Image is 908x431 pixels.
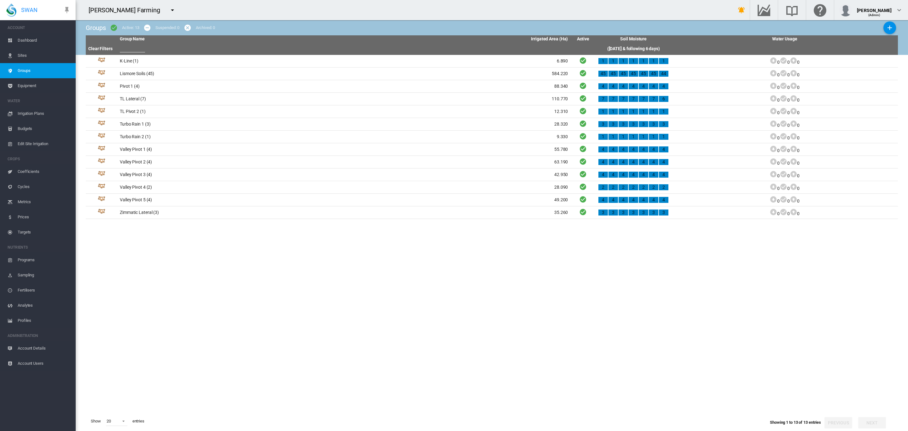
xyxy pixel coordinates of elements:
[598,197,608,203] div: 4
[86,181,117,193] td: Group Id: 38755
[117,168,344,181] td: Valley Pivot 3 (4)
[554,109,568,114] span: 12.310
[86,156,898,168] tr: Group Id: 38751 Valley Pivot 2 (4) 63.190 Active 4 4 4 4 4 4 4 000
[608,172,618,178] div: 4
[598,96,608,102] div: 7
[18,268,71,283] span: Sampling
[639,58,648,64] div: 1
[18,164,71,179] span: Coefficients
[18,210,71,225] span: Prices
[598,83,608,90] div: 4
[659,210,668,216] div: 3
[619,96,628,102] div: 7
[169,6,176,14] md-icon: icon-menu-down
[130,416,147,427] span: entries
[619,134,628,140] div: 1
[86,93,117,105] td: Group Id: 38761
[8,331,71,341] span: ADMINISTRATION
[659,197,668,203] div: 4
[629,121,638,127] div: 3
[608,159,618,165] div: 4
[639,134,648,140] div: 1
[554,197,568,202] span: 49.200
[659,159,668,165] div: 4
[554,185,568,190] span: 28.090
[649,146,658,153] div: 4
[868,13,881,17] span: (Admin)
[122,25,139,31] div: Active: 13
[18,283,71,298] span: Fertilisers
[117,55,344,67] td: K-Line (1)
[608,197,618,203] div: 4
[598,159,608,165] div: 4
[98,209,105,216] img: 4.svg
[649,83,658,90] div: 4
[579,56,587,64] i: Active
[619,184,628,191] div: 2
[579,107,587,115] i: Active
[98,121,105,128] img: 4.svg
[756,6,771,14] md-icon: Go to the Data Hub
[98,146,105,153] img: 4.svg
[98,171,105,179] img: 4.svg
[735,4,748,16] button: icon-bell-ring
[86,168,117,181] td: Group Id: 38754
[639,146,648,153] div: 4
[579,69,587,77] i: Active
[196,25,215,31] div: Archived: 0
[21,6,38,14] span: SWAN
[598,109,608,115] div: 1
[98,57,105,65] img: 4.svg
[639,109,648,115] div: 1
[18,179,71,194] span: Cycles
[86,68,117,80] td: Group Id: 38702
[117,206,344,219] td: Zimmatic Lateral (3)
[770,110,800,115] span: 0 0 0
[659,184,668,191] div: 2
[770,97,800,103] span: 0 0 0
[117,156,344,168] td: Valley Pivot 2 (4)
[659,71,668,77] div: 44
[570,35,596,43] th: Active
[98,70,105,78] img: 4.svg
[619,121,628,127] div: 3
[649,121,658,127] div: 3
[8,242,71,252] span: NUTRIENTS
[579,183,587,191] i: Active
[784,6,800,14] md-icon: Search the knowledge base
[619,109,628,115] div: 1
[98,108,105,115] img: 4.svg
[86,194,117,206] td: Group Id: 38760
[659,58,668,64] div: 1
[608,71,618,77] div: 45
[89,6,166,15] div: [PERSON_NAME] Farming
[629,184,638,191] div: 2
[18,225,71,240] span: Targets
[141,21,154,34] button: icon-minus-circle
[659,83,668,90] div: 4
[557,134,568,139] span: 9.330
[579,94,587,102] i: Active
[8,154,71,164] span: CROPS
[117,93,344,105] td: TL Lateral (7)
[629,172,638,178] div: 4
[117,35,344,43] th: Group Name
[659,96,668,102] div: 6
[770,135,800,140] span: 0 0 0
[639,159,648,165] div: 4
[649,159,658,165] div: 4
[86,194,898,206] tr: Group Id: 38760 Valley Pivot 5 (4) 49.200 Active 4 4 4 4 4 4 4 000
[770,420,821,425] span: Showing 1 to 13 of 13 entries
[649,96,658,102] div: 7
[554,159,568,164] span: 63.190
[639,96,648,102] div: 7
[98,196,105,204] img: 4.svg
[608,146,618,153] div: 4
[117,80,344,92] td: Pivot 1 (4)
[143,24,151,32] md-icon: icon-minus-circle
[770,60,800,65] span: 0 0 0
[639,184,648,191] div: 2
[598,184,608,191] div: 2
[770,173,800,178] span: 0 0 0
[629,159,638,165] div: 4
